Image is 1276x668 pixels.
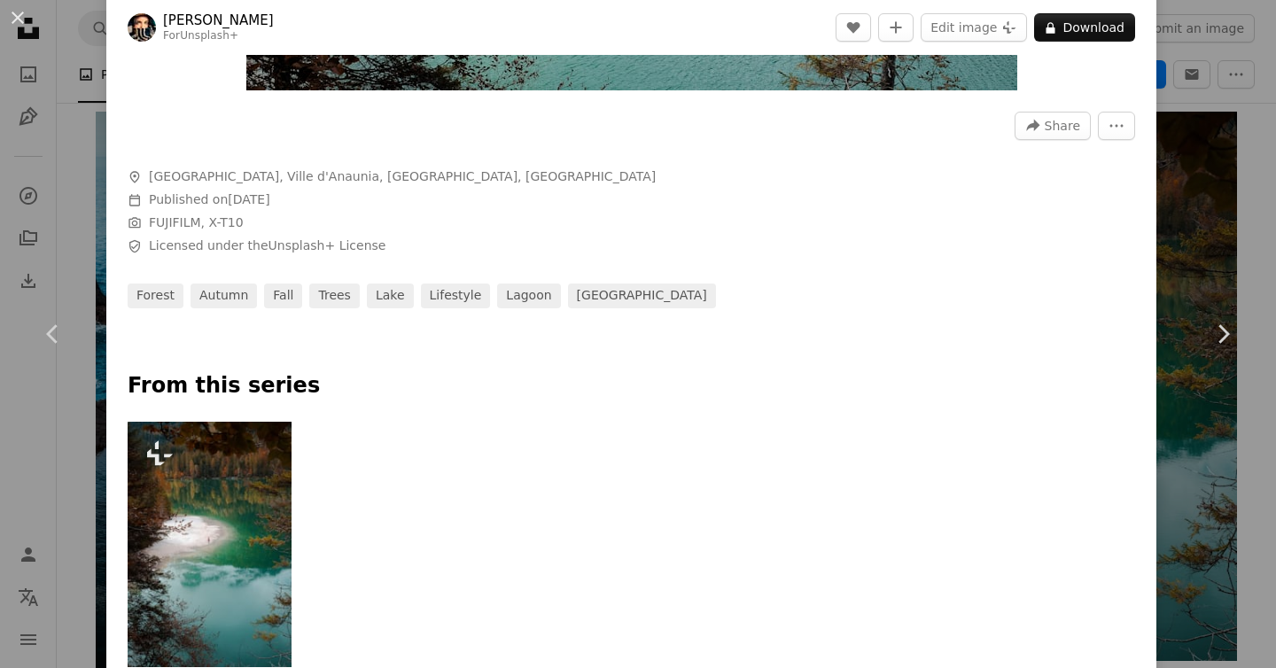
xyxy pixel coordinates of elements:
[163,12,274,29] a: [PERSON_NAME]
[149,237,385,255] span: Licensed under the
[367,284,414,308] a: lake
[264,284,302,308] a: fall
[497,284,560,308] a: lagoon
[1034,13,1135,42] button: Download
[836,13,871,42] button: Like
[309,284,359,308] a: trees
[568,284,716,308] a: [GEOGRAPHIC_DATA]
[228,192,269,206] time: October 2, 2023 at 4:02:11 PM GMT+7
[191,284,257,308] a: autumn
[149,192,270,206] span: Published on
[180,29,238,42] a: Unsplash+
[128,284,183,308] a: forest
[163,29,274,43] div: For
[421,284,491,308] a: lifestyle
[149,214,244,232] button: FUJIFILM, X-T10
[128,372,1135,400] p: From this series
[128,536,292,552] a: a body of water surrounded by trees
[1170,249,1276,419] a: Next
[149,168,656,186] span: [GEOGRAPHIC_DATA], Ville d'Anaunia, [GEOGRAPHIC_DATA], [GEOGRAPHIC_DATA]
[1098,112,1135,140] button: More Actions
[878,13,914,42] button: Add to Collection
[268,238,386,252] a: Unsplash+ License
[128,13,156,42] img: Go to Cristina Gottardi's profile
[921,13,1027,42] button: Edit image
[128,422,292,667] img: a body of water surrounded by trees
[1045,113,1080,139] span: Share
[1015,112,1091,140] button: Share this image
